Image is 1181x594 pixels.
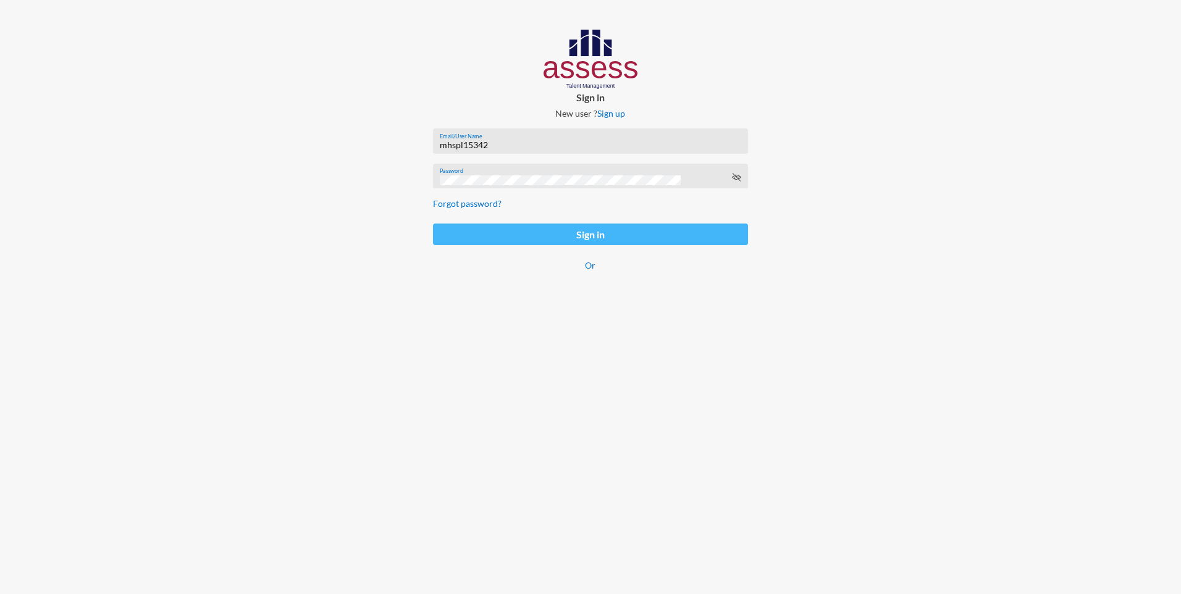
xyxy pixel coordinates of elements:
a: Sign up [597,108,625,119]
p: Or [433,260,747,270]
a: Forgot password? [433,198,502,209]
input: Email/User Name [440,140,741,150]
p: New user ? [423,108,757,119]
button: Sign in [433,224,747,245]
p: Sign in [423,91,757,103]
img: AssessLogoo.svg [544,30,638,89]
